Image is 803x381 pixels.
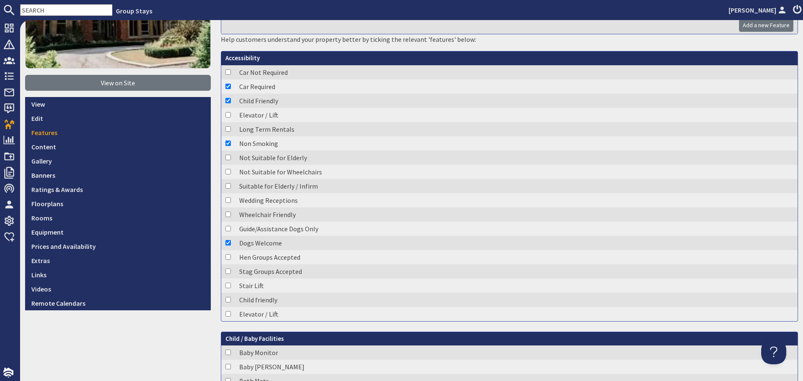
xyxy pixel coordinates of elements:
[25,282,211,296] a: Videos
[235,122,798,136] td: Long Term Rentals
[25,154,211,168] a: Gallery
[221,51,798,65] th: Accessibility
[25,168,211,182] a: Banners
[25,296,211,310] a: Remote Calendars
[25,239,211,253] a: Prices and Availability
[25,253,211,268] a: Extras
[235,151,798,165] td: Not Suitable for Elderly
[116,7,152,15] a: Group Stays
[25,225,211,239] a: Equipment
[761,339,786,364] iframe: Toggle Customer Support
[235,179,798,193] td: Suitable for Elderly / Infirm
[25,140,211,154] a: Content
[25,125,211,140] a: Features
[235,94,798,108] td: Child Friendly
[235,307,798,321] td: Elevator / Lift
[235,279,798,293] td: Stair Lift
[221,34,798,44] p: Help customers understand your property better by ticking the relevant 'features' below:
[235,345,798,360] td: Baby Monitor
[25,211,211,225] a: Rooms
[25,197,211,211] a: Floorplans
[20,4,113,16] input: SEARCH
[235,264,798,279] td: Stag Groups Accepted
[221,332,798,346] th: Child / Baby Facilities
[235,250,798,264] td: Hen Groups Accepted
[235,79,798,94] td: Car Required
[235,165,798,179] td: Not Suitable for Wheelchairs
[3,368,13,378] img: staytech_i_w-64f4e8e9ee0a9c174fd5317b4b171b261742d2d393467e5bdba4413f4f884c10.svg
[235,136,798,151] td: Non Smoking
[235,65,798,79] td: Car Not Required
[235,222,798,236] td: Guide/Assistance Dogs Only
[235,360,798,374] td: Baby [PERSON_NAME]
[25,97,211,111] a: View
[235,236,798,250] td: Dogs Welcome
[25,268,211,282] a: Links
[729,5,788,15] a: [PERSON_NAME]
[25,182,211,197] a: Ratings & Awards
[235,207,798,222] td: Wheelchair Friendly
[235,108,798,122] td: Elevator / Lift
[25,75,211,91] a: View on Site
[235,293,798,307] td: Child friendly
[25,111,211,125] a: Edit
[235,193,798,207] td: Wedding Receptions
[739,19,793,32] a: Add a new Feature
